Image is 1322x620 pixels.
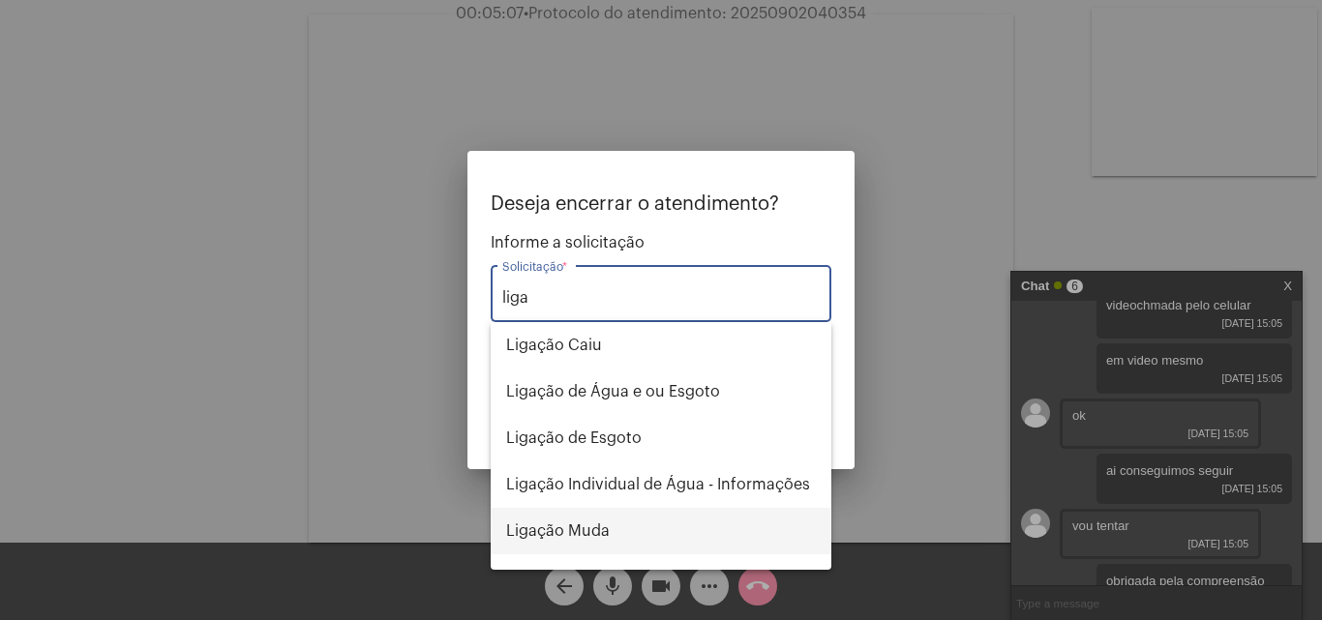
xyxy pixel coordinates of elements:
span: Ligação de Água e ou Esgoto [506,369,816,415]
span: Ligação Caiu [506,322,816,369]
span: Informe a solicitação [491,234,831,251]
input: Buscar solicitação [502,289,820,307]
p: Deseja encerrar o atendimento? [491,193,831,215]
span: Ligação de Esgoto [506,415,816,461]
span: Ligação Individual de Água - Informações [506,461,816,508]
span: Religação (informações sobre) [506,554,816,601]
span: Ligação Muda [506,508,816,554]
